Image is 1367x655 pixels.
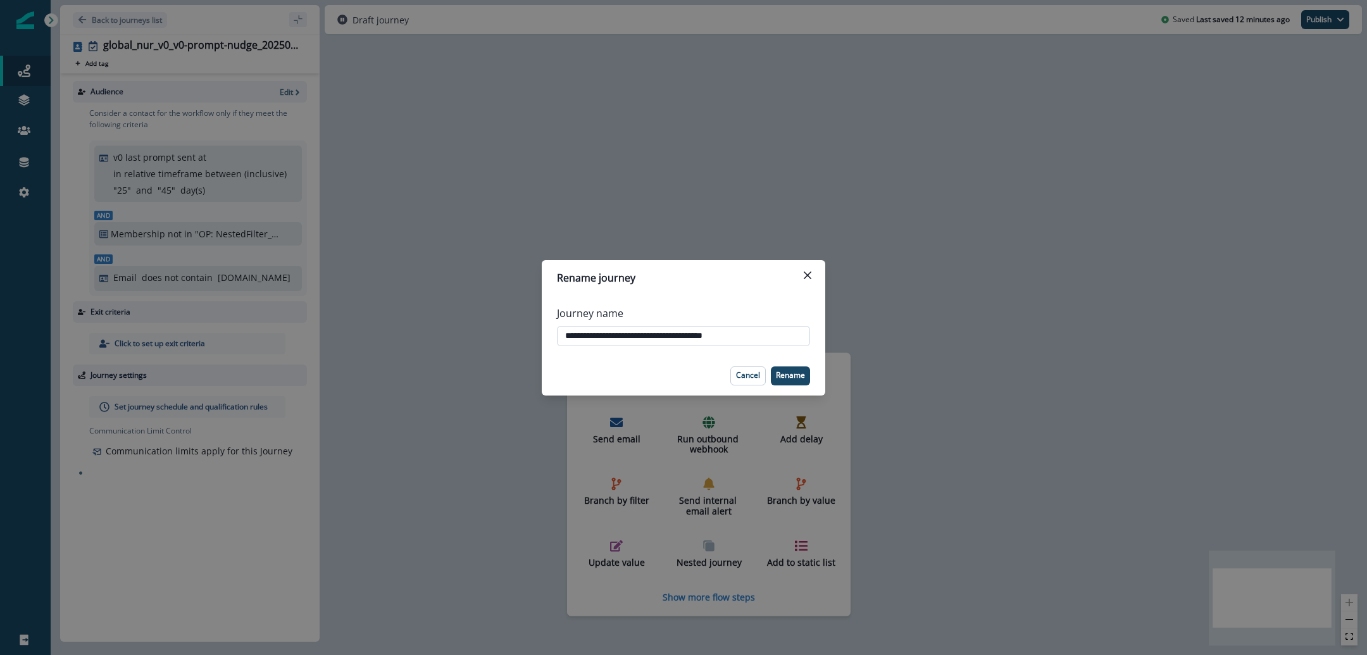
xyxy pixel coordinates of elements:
button: Rename [771,366,810,385]
button: Close [797,265,818,285]
p: Rename journey [557,270,635,285]
button: Cancel [730,366,766,385]
p: Rename [776,371,805,380]
p: Journey name [557,306,623,321]
p: Cancel [736,371,760,380]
